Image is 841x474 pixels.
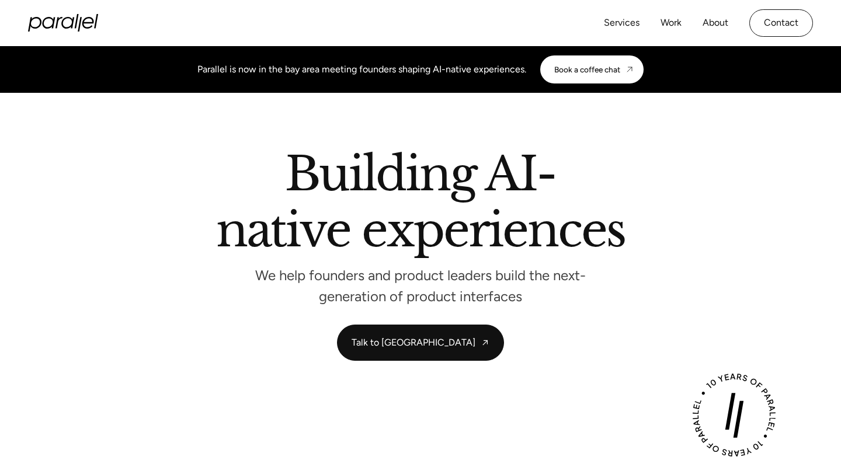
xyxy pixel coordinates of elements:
[540,55,644,83] a: Book a coffee chat
[554,65,620,74] div: Book a coffee chat
[703,15,728,32] a: About
[749,9,813,37] a: Contact
[604,15,640,32] a: Services
[88,151,753,258] h2: Building AI-native experiences
[661,15,682,32] a: Work
[197,62,526,76] div: Parallel is now in the bay area meeting founders shaping AI-native experiences.
[28,14,98,32] a: home
[625,65,634,74] img: CTA arrow image
[245,270,596,301] p: We help founders and product leaders build the next-generation of product interfaces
